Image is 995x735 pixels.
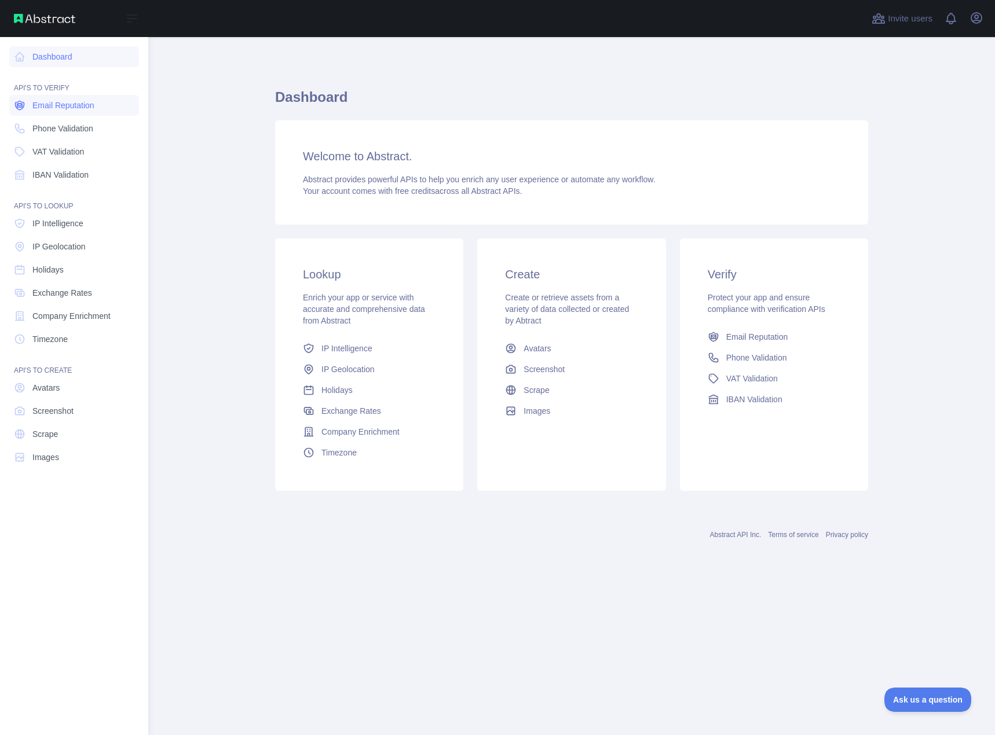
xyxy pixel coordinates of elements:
[321,343,372,354] span: IP Intelligence
[9,95,139,116] a: Email Reputation
[321,384,353,396] span: Holidays
[303,148,840,164] h3: Welcome to Abstract.
[32,451,59,463] span: Images
[32,169,89,181] span: IBAN Validation
[524,343,551,354] span: Avatars
[9,236,139,257] a: IP Geolocation
[505,266,638,282] h3: Create
[298,359,440,380] a: IP Geolocation
[768,531,818,539] a: Terms of service
[298,421,440,442] a: Company Enrichment
[9,259,139,280] a: Holidays
[9,377,139,398] a: Avatars
[32,310,111,322] span: Company Enrichment
[321,426,400,438] span: Company Enrichment
[303,266,436,282] h3: Lookup
[500,338,642,359] a: Avatars
[32,405,74,417] span: Screenshot
[14,14,75,23] img: Abstract API
[32,100,94,111] span: Email Reputation
[500,380,642,400] a: Scrape
[298,400,440,421] a: Exchange Rates
[9,447,139,468] a: Images
[9,141,139,162] a: VAT Validation
[888,12,932,25] span: Invite users
[505,293,629,325] span: Create or retrieve assets from a variety of data collected or created by Abtract
[703,389,845,410] a: IBAN Validation
[32,218,83,229] span: IP Intelligence
[524,363,565,375] span: Screenshot
[710,531,762,539] a: Abstract API Inc.
[703,347,845,368] a: Phone Validation
[32,241,86,252] span: IP Geolocation
[703,368,845,389] a: VAT Validation
[321,447,357,458] span: Timezone
[708,266,840,282] h3: Verify
[298,338,440,359] a: IP Intelligence
[9,69,139,93] div: API'S TO VERIFY
[303,175,656,184] span: Abstract provides powerful APIs to help you enrich any user experience or automate any workflow.
[32,264,64,275] span: Holidays
[303,186,522,196] span: Your account comes with across all Abstract APIs.
[500,359,642,380] a: Screenshot
[726,331,788,343] span: Email Reputation
[298,380,440,400] a: Holidays
[9,46,139,67] a: Dashboard
[500,400,642,421] a: Images
[9,352,139,375] div: API'S TO CREATE
[395,186,435,196] span: free credits
[9,424,139,444] a: Scrape
[321,405,381,417] span: Exchange Rates
[826,531,868,539] a: Privacy policy
[303,293,425,325] span: Enrich your app or service with accurate and comprehensive data from Abstract
[32,287,92,299] span: Exchange Rates
[9,164,139,185] a: IBAN Validation
[9,282,139,303] a: Exchange Rates
[321,363,375,375] span: IP Geolocation
[32,123,93,134] span: Phone Validation
[32,382,60,394] span: Avatars
[9,118,139,139] a: Phone Validation
[9,400,139,421] a: Screenshot
[703,326,845,347] a: Email Reputation
[726,373,778,384] span: VAT Validation
[524,384,549,396] span: Scrape
[9,213,139,234] a: IP Intelligence
[32,333,68,345] span: Timezone
[32,146,84,157] span: VAT Validation
[298,442,440,463] a: Timezone
[708,293,825,314] span: Protect your app and ensure compliance with verification APIs
[726,394,782,405] span: IBAN Validation
[524,405,550,417] span: Images
[884,688,972,712] iframe: Toggle Customer Support
[9,329,139,350] a: Timezone
[32,428,58,440] span: Scrape
[869,9,935,28] button: Invite users
[9,306,139,326] a: Company Enrichment
[726,352,787,363] span: Phone Validation
[9,188,139,211] div: API'S TO LOOKUP
[275,88,868,116] h1: Dashboard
